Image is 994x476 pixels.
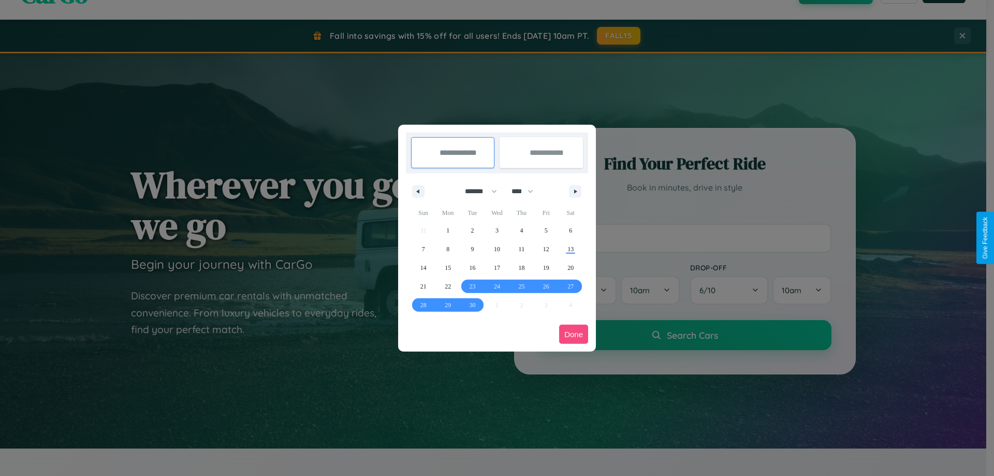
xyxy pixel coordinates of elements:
button: 15 [435,258,460,277]
span: 10 [494,240,500,258]
button: 16 [460,258,485,277]
span: 6 [569,221,572,240]
span: Wed [485,205,509,221]
button: 4 [509,221,534,240]
button: Done [559,325,588,344]
button: 26 [534,277,558,296]
button: 11 [509,240,534,258]
button: 6 [559,221,583,240]
button: 10 [485,240,509,258]
button: 3 [485,221,509,240]
span: 12 [543,240,549,258]
button: 30 [460,296,485,314]
div: Give Feedback [982,217,989,259]
span: 9 [471,240,474,258]
span: Mon [435,205,460,221]
button: 17 [485,258,509,277]
button: 19 [534,258,558,277]
button: 8 [435,240,460,258]
button: 29 [435,296,460,314]
span: 27 [567,277,574,296]
button: 24 [485,277,509,296]
span: Fri [534,205,558,221]
span: 15 [445,258,451,277]
span: Sat [559,205,583,221]
button: 22 [435,277,460,296]
button: 12 [534,240,558,258]
span: 26 [543,277,549,296]
button: 9 [460,240,485,258]
span: 7 [422,240,425,258]
button: 23 [460,277,485,296]
span: 24 [494,277,500,296]
span: 4 [520,221,523,240]
span: 23 [470,277,476,296]
span: 14 [420,258,427,277]
button: 14 [411,258,435,277]
span: Tue [460,205,485,221]
span: Sun [411,205,435,221]
button: 27 [559,277,583,296]
button: 20 [559,258,583,277]
span: 22 [445,277,451,296]
span: 30 [470,296,476,314]
button: 28 [411,296,435,314]
span: 20 [567,258,574,277]
span: 29 [445,296,451,314]
span: 19 [543,258,549,277]
button: 21 [411,277,435,296]
button: 2 [460,221,485,240]
span: 1 [446,221,449,240]
span: 17 [494,258,500,277]
span: 2 [471,221,474,240]
button: 25 [509,277,534,296]
span: Thu [509,205,534,221]
button: 5 [534,221,558,240]
span: 21 [420,277,427,296]
span: 13 [567,240,574,258]
button: 7 [411,240,435,258]
span: 3 [495,221,499,240]
button: 1 [435,221,460,240]
span: 25 [518,277,524,296]
span: 28 [420,296,427,314]
span: 18 [518,258,524,277]
span: 5 [545,221,548,240]
button: 13 [559,240,583,258]
button: 18 [509,258,534,277]
span: 16 [470,258,476,277]
span: 8 [446,240,449,258]
span: 11 [519,240,525,258]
